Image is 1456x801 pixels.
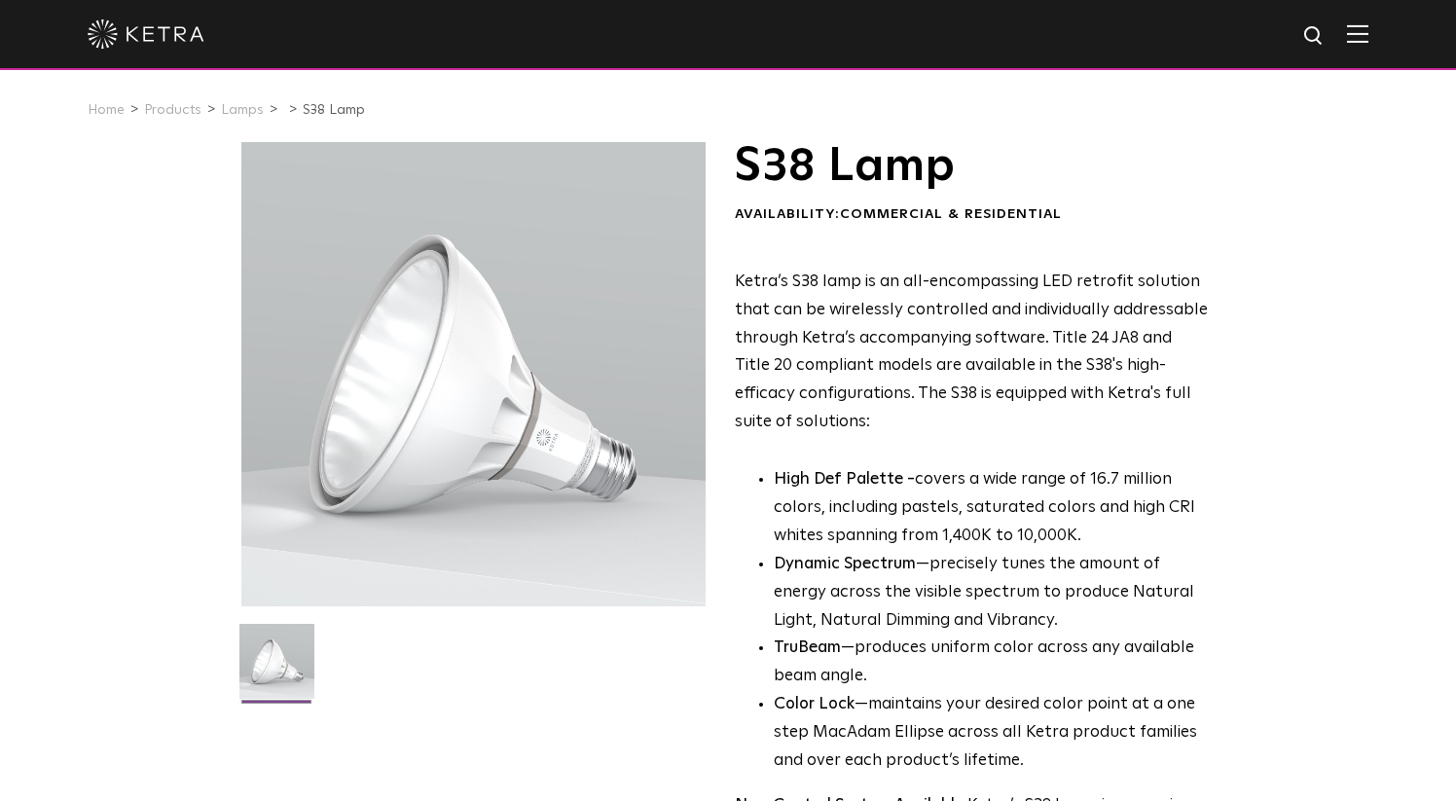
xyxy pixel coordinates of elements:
[774,696,855,712] strong: Color Lock
[840,207,1062,221] span: Commercial & Residential
[774,466,1209,551] p: covers a wide range of 16.7 million colors, including pastels, saturated colors and high CRI whit...
[774,556,916,572] strong: Dynamic Spectrum
[774,691,1209,776] li: —maintains your desired color point at a one step MacAdam Ellipse across all Ketra product famili...
[774,551,1209,636] li: —precisely tunes the amount of energy across the visible spectrum to produce Natural Light, Natur...
[144,103,201,117] a: Products
[774,635,1209,691] li: —produces uniform color across any available beam angle.
[735,205,1209,225] div: Availability:
[88,103,125,117] a: Home
[774,471,915,488] strong: High Def Palette -
[735,142,1209,191] h1: S38 Lamp
[1302,24,1327,49] img: search icon
[774,639,841,656] strong: TruBeam
[1347,24,1368,43] img: Hamburger%20Nav.svg
[303,103,365,117] a: S38 Lamp
[239,624,314,713] img: S38-Lamp-Edison-2021-Web-Square
[735,269,1209,437] p: Ketra’s S38 lamp is an all-encompassing LED retrofit solution that can be wirelessly controlled a...
[221,103,264,117] a: Lamps
[88,19,204,49] img: ketra-logo-2019-white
